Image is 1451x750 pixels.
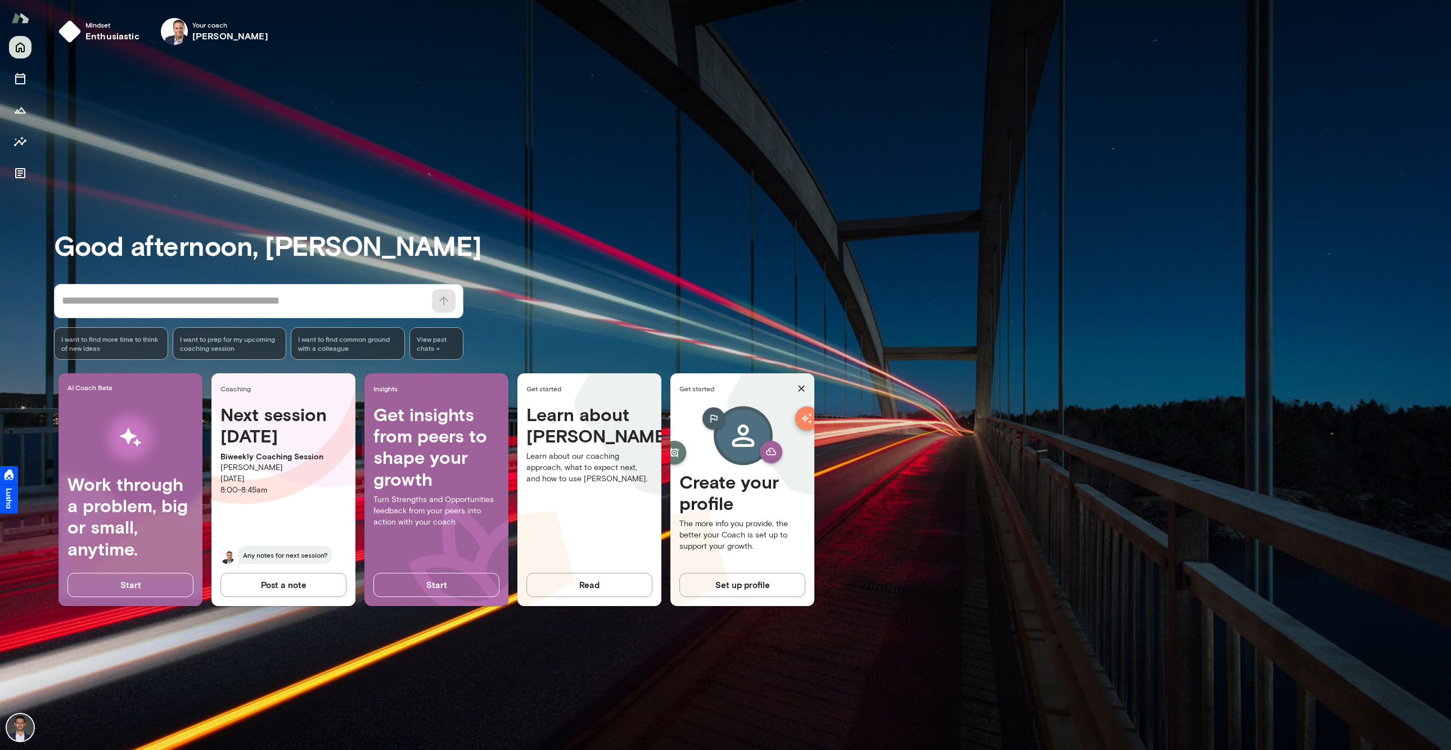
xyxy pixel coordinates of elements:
[220,485,346,496] p: 8:00 - 8:45am
[220,550,234,564] img: Jon
[526,451,652,485] p: Learn about our coaching approach, what to expect next, and how to use [PERSON_NAME].
[9,130,31,153] button: Insights
[54,13,148,49] button: Mindsetenthusiastic
[192,29,268,43] h6: [PERSON_NAME]
[80,402,181,473] img: AI Workflows
[9,162,31,184] button: Documents
[7,714,34,741] img: Aaron Alamary
[173,327,287,360] div: I want to prep for my upcoming coaching session
[67,573,193,597] button: Start
[220,404,346,447] h4: Next session [DATE]
[9,67,31,90] button: Sessions
[153,13,276,49] div: Jon FraserYour coach[PERSON_NAME]
[220,384,351,393] span: Coaching
[58,20,81,43] img: mindset
[373,494,499,528] p: Turn Strengths and Opportunities feedback from your peers into action with your coach.
[220,462,346,473] p: [PERSON_NAME]
[291,327,405,360] div: I want to find common ground with a colleague
[679,471,805,514] h4: Create your profile
[684,404,801,471] img: Create profile
[526,404,652,447] h4: Learn about [PERSON_NAME]
[220,473,346,485] p: [DATE]
[192,20,268,29] span: Your coach
[679,573,805,597] button: Set up profile
[220,451,346,462] p: Biweekly Coaching Session
[161,18,188,45] img: Jon Fraser
[9,36,31,58] button: Home
[238,546,332,564] span: Any notes for next session?
[373,404,499,490] h4: Get insights from peers to shape your growth
[220,573,346,597] button: Post a note
[54,229,1451,261] h3: Good afternoon, [PERSON_NAME]
[679,518,805,552] p: The more info you provide, the better your Coach is set up to support your growth.
[54,327,168,360] div: I want to find more time to think of new ideas
[85,20,139,29] span: Mindset
[85,29,139,43] h6: enthusiastic
[180,335,280,353] span: I want to prep for my upcoming coaching session
[9,99,31,121] button: Growth Plan
[61,335,161,353] span: I want to find more time to think of new ideas
[373,573,499,597] button: Start
[679,384,793,393] span: Get started
[11,7,29,29] img: Mento
[373,384,504,393] span: Insights
[526,384,657,393] span: Get started
[409,327,463,360] span: View past chats ->
[298,335,398,353] span: I want to find common ground with a colleague
[67,383,198,392] span: AI Coach Beta
[67,473,193,560] h4: Work through a problem, big or small, anytime.
[526,573,652,597] button: Read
